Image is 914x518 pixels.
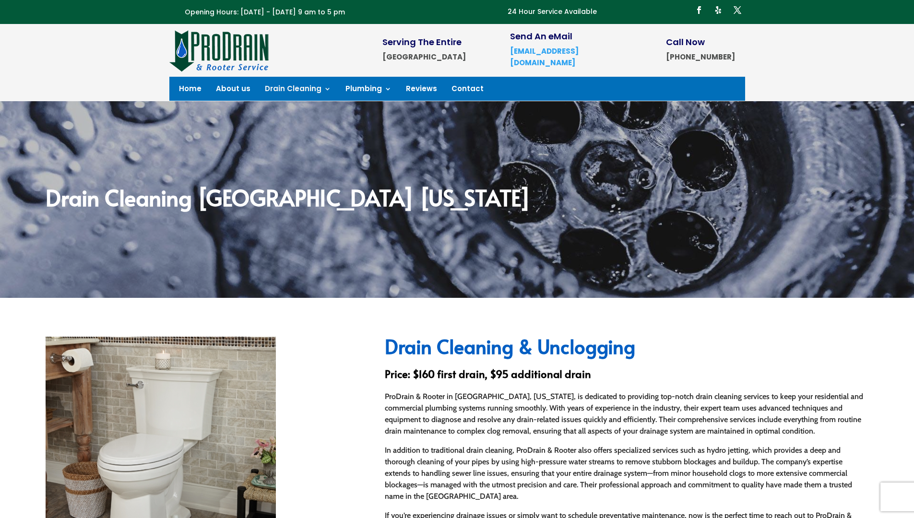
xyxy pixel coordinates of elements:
[691,2,707,18] a: Follow on Facebook
[510,30,572,42] span: Send An eMail
[666,36,705,48] span: Call Now
[451,85,484,96] a: Contact
[169,29,270,72] img: site-logo-100h
[385,391,868,445] p: ProDrain & Rooter in [GEOGRAPHIC_DATA], [US_STATE], is dedicated to providing top-notch drain cle...
[385,337,868,361] h2: Drain Cleaning & Unclogging
[385,445,868,510] p: In addition to traditional drain cleaning, ProDrain & Rooter also offers specialized services suc...
[185,7,345,17] span: Opening Hours: [DATE] - [DATE] 9 am to 5 pm
[666,52,735,62] strong: [PHONE_NUMBER]
[730,2,745,18] a: Follow on X
[216,85,250,96] a: About us
[345,85,392,96] a: Plumbing
[508,6,597,18] p: 24 Hour Service Available
[711,2,726,18] a: Follow on Yelp
[46,186,868,213] h2: Drain Cleaning [GEOGRAPHIC_DATA] [US_STATE]
[382,36,462,48] span: Serving The Entire
[382,52,466,62] strong: [GEOGRAPHIC_DATA]
[406,85,437,96] a: Reviews
[385,368,868,384] h3: Price: $160 first drain, $95 additional drain
[179,85,202,96] a: Home
[510,46,579,68] a: [EMAIL_ADDRESS][DOMAIN_NAME]
[265,85,331,96] a: Drain Cleaning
